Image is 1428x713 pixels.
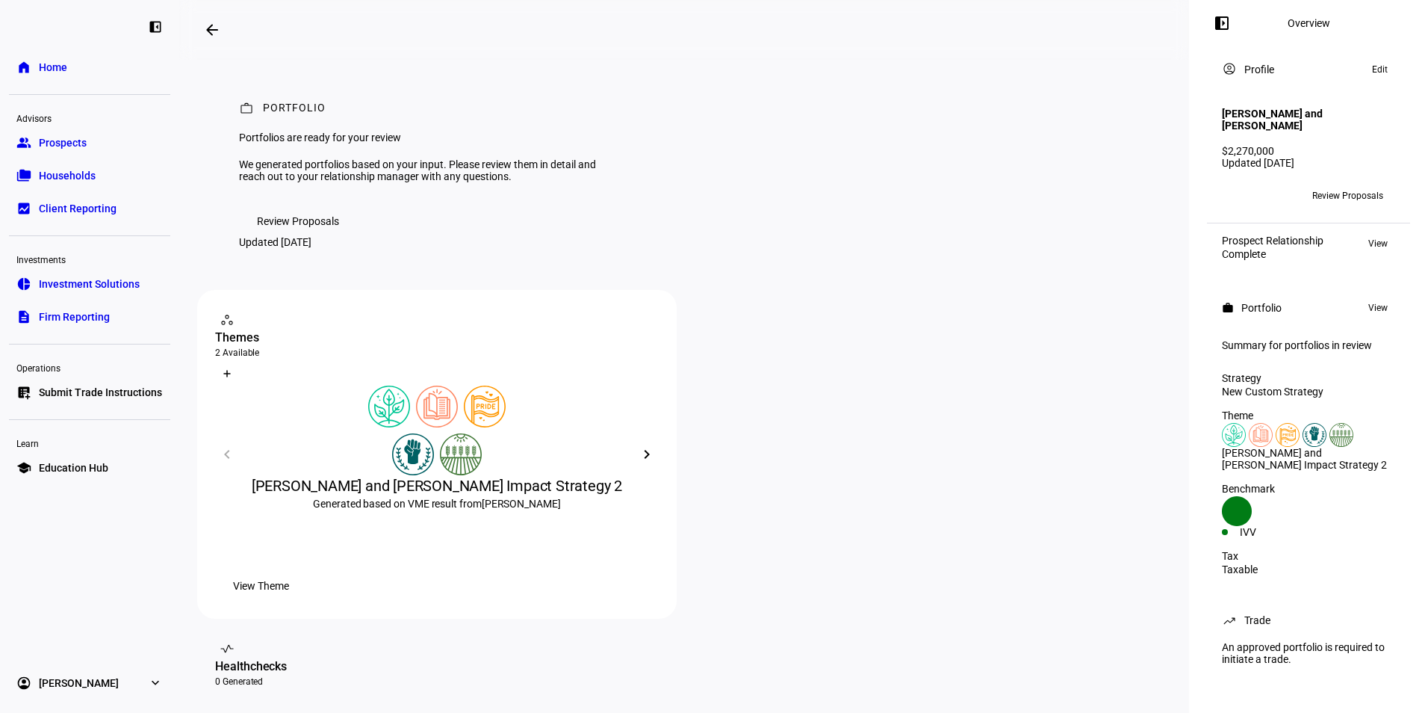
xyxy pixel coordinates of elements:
[1222,550,1395,562] div: Tax
[39,135,87,150] span: Prospects
[203,21,221,39] mat-icon: arrow_backwards
[1222,564,1395,575] div: Taxable
[1213,14,1231,32] mat-icon: left_panel_open
[1222,410,1395,422] div: Theme
[1244,614,1270,626] div: Trade
[1222,248,1323,260] div: Complete
[16,460,31,475] eth-mat-symbol: school
[1222,447,1395,471] div: [PERSON_NAME] and [PERSON_NAME] Impact Strategy 2
[148,676,163,691] eth-mat-symbol: expand_more
[215,347,659,359] div: 2 Available
[215,571,307,601] button: View Theme
[9,52,170,82] a: homeHome
[9,161,170,191] a: folder_copyHouseholds
[1222,372,1395,384] div: Strategy
[1372,61,1388,78] span: Edit
[416,386,458,428] img: education.colored.svg
[1361,235,1395,253] button: View
[1222,61,1237,76] mat-icon: account_circle
[1251,191,1261,201] span: +2
[1222,339,1395,351] div: Summary for portfolios in review
[1222,386,1395,398] div: New Custom Strategy
[39,460,108,475] span: Education Hub
[1288,17,1330,29] div: Overview
[9,194,170,223] a: bid_landscapeClient Reporting
[1222,61,1395,78] eth-panel-overview-card-header: Profile
[1368,299,1388,317] span: View
[1222,302,1234,314] mat-icon: work
[1222,299,1395,317] eth-panel-overview-card-header: Portfolio
[1368,235,1388,253] span: View
[215,496,659,511] div: Generated based on VME result from
[239,101,254,116] mat-icon: work
[1222,145,1395,157] div: $2,270,000
[16,309,31,324] eth-mat-symbol: description
[39,676,119,691] span: [PERSON_NAME]
[1329,423,1353,447] img: sustainableAgriculture.colored.svg
[220,312,235,327] mat-icon: workspaces
[16,60,31,75] eth-mat-symbol: home
[440,433,482,475] img: sustainableAgriculture.colored.svg
[1244,64,1274,75] div: Profile
[9,356,170,377] div: Operations
[39,309,110,324] span: Firm Reporting
[239,132,606,143] div: Portfolios are ready for your review
[9,432,170,453] div: Learn
[263,102,326,117] div: Portfolio
[368,386,410,428] img: climateChange.colored.svg
[9,107,170,128] div: Advisors
[215,658,659,676] div: Healthchecks
[1222,108,1395,132] h4: [PERSON_NAME] and [PERSON_NAME]
[1300,184,1395,208] button: Review Proposals
[16,277,31,291] eth-mat-symbol: pie_chart
[1222,423,1246,447] img: climateChange.colored.svg
[233,571,289,601] span: View Theme
[39,201,117,216] span: Client Reporting
[1240,526,1309,538] div: IVV
[1303,423,1326,447] img: racialJustice.colored.svg
[1222,611,1395,629] eth-panel-overview-card-header: Trade
[1312,184,1383,208] span: Review Proposals
[1276,423,1300,447] img: lgbtqJustice.colored.svg
[482,498,561,510] span: [PERSON_NAME]
[392,433,434,475] img: racialJustice.colored.svg
[1222,235,1323,247] div: Prospect Relationship
[257,206,339,236] span: Review Proposals
[1361,299,1395,317] button: View
[39,60,67,75] span: Home
[1222,157,1395,169] div: Updated [DATE]
[215,329,659,347] div: Themes
[239,206,357,236] button: Review Proposals
[215,475,659,496] div: [PERSON_NAME] and [PERSON_NAME] Impact Strategy 2
[464,386,506,428] img: lgbtqJustice.colored.svg
[39,277,140,291] span: Investment Solutions
[220,641,235,656] mat-icon: vital_signs
[9,248,170,269] div: Investments
[1249,423,1273,447] img: education.colored.svg
[16,385,31,400] eth-mat-symbol: list_alt_add
[39,168,96,183] span: Households
[148,19,163,34] eth-mat-symbol: left_panel_close
[239,158,606,182] div: We generated portfolios based on your input. Please review them in detail and reach out to your r...
[215,676,659,688] div: 0 Generated
[9,128,170,158] a: groupProspects
[1241,302,1282,314] div: Portfolio
[16,168,31,183] eth-mat-symbol: folder_copy
[16,676,31,691] eth-mat-symbol: account_circle
[16,135,31,150] eth-mat-symbol: group
[239,236,311,248] div: Updated [DATE]
[9,302,170,332] a: descriptionFirm Reporting
[1222,483,1395,495] div: Benchmark
[1365,61,1395,78] button: Edit
[9,269,170,299] a: pie_chartInvestment Solutions
[638,445,656,463] mat-icon: chevron_right
[1213,635,1404,671] div: An approved portfolio is required to initiate a trade.
[16,201,31,216] eth-mat-symbol: bid_landscape
[1229,191,1240,201] span: JB
[1222,613,1237,628] mat-icon: trending_up
[39,385,162,400] span: Submit Trade Instructions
